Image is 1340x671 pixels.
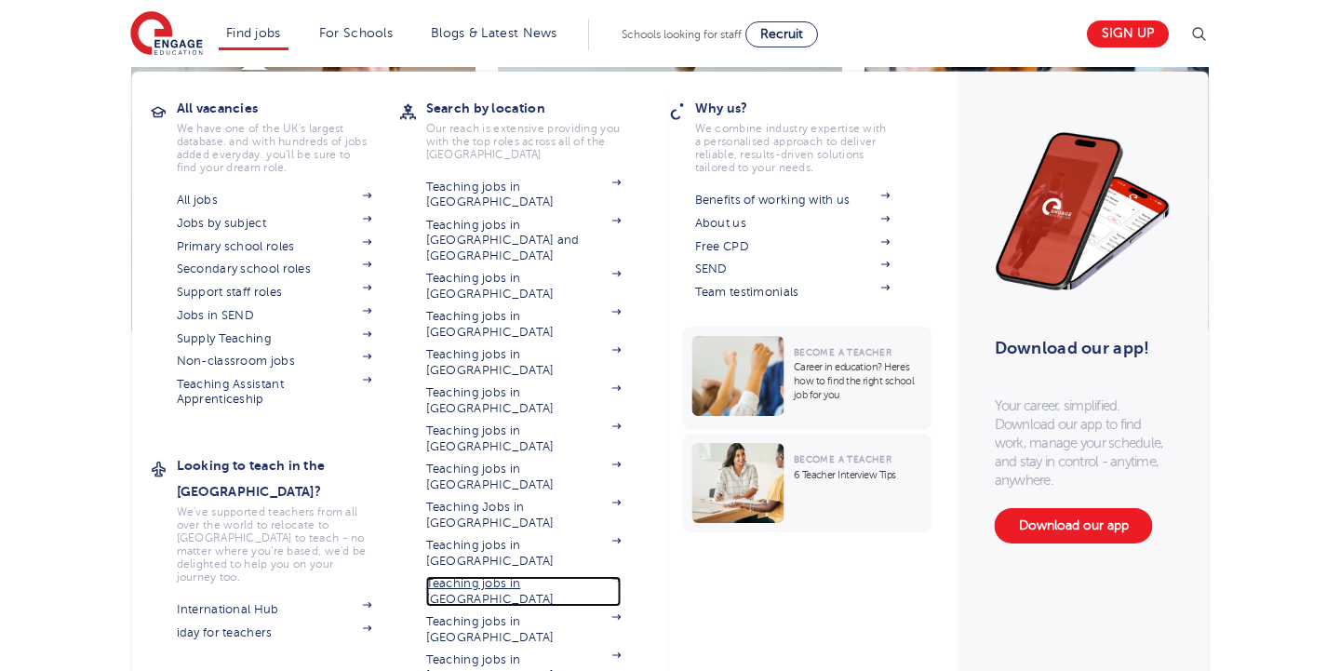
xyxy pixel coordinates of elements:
[995,328,1163,369] h3: Download our app!
[426,462,622,492] a: Teaching jobs in [GEOGRAPHIC_DATA]
[695,193,891,208] a: Benefits of working with us
[695,95,918,121] h3: Why us?
[426,95,650,161] a: Search by locationOur reach is extensive providing you with the top roles across all of the [GEOG...
[695,285,891,300] a: Team testimonials
[683,434,937,532] a: Become a Teacher6 Teacher Interview Tips
[426,309,622,340] a: Teaching jobs in [GEOGRAPHIC_DATA]
[426,500,622,530] a: Teaching Jobs in [GEOGRAPHIC_DATA]
[1087,20,1169,47] a: Sign up
[177,452,400,504] h3: Looking to teach in the [GEOGRAPHIC_DATA]?
[177,377,372,408] a: Teaching Assistant Apprenticeship
[177,122,372,174] p: We have one of the UK's largest database. and with hundreds of jobs added everyday. you'll be sur...
[177,331,372,346] a: Supply Teaching
[319,26,393,40] a: For Schools
[426,423,622,454] a: Teaching jobs in [GEOGRAPHIC_DATA]
[695,95,918,174] a: Why us?We combine industry expertise with a personalised approach to deliver reliable, results-dr...
[695,262,891,276] a: SEND
[177,285,372,300] a: Support staff roles
[131,255,476,309] a: I'm a teacher looking for work >
[177,95,400,121] h3: All vacancies
[995,508,1153,544] a: Download our app
[995,396,1172,490] p: Your career, simplified. Download our app to find work, manage your schedule, and stay in control...
[426,180,622,210] a: Teaching jobs in [GEOGRAPHIC_DATA]
[622,28,742,41] span: Schools looking for staff
[760,27,803,41] span: Recruit
[226,26,281,40] a: Find jobs
[177,193,372,208] a: All jobs
[794,454,891,464] span: Become a Teacher
[794,360,923,402] p: Career in education? Here’s how to find the right school job for you
[177,216,372,231] a: Jobs by subject
[177,239,372,254] a: Primary school roles
[426,218,622,263] a: Teaching jobs in [GEOGRAPHIC_DATA] and [GEOGRAPHIC_DATA]
[426,385,622,416] a: Teaching jobs in [GEOGRAPHIC_DATA]
[130,11,203,58] img: Engage Education
[177,625,372,640] a: iday for teachers
[745,21,818,47] a: Recruit
[131,21,476,332] img: I'm a teacher looking for work
[426,538,622,569] a: Teaching jobs in [GEOGRAPHIC_DATA]
[794,468,923,482] p: 6 Teacher Interview Tips
[177,262,372,276] a: Secondary school roles
[695,216,891,231] a: About us
[695,239,891,254] a: Free CPD
[426,271,622,302] a: Teaching jobs in [GEOGRAPHIC_DATA]
[794,347,891,357] span: Become a Teacher
[426,576,622,607] a: Teaching jobs in [GEOGRAPHIC_DATA]
[177,505,372,584] p: We've supported teachers from all over the world to relocate to [GEOGRAPHIC_DATA] to teach - no m...
[426,614,622,645] a: Teaching jobs in [GEOGRAPHIC_DATA]
[177,308,372,323] a: Jobs in SEND
[431,26,557,40] a: Blogs & Latest News
[426,122,622,161] p: Our reach is extensive providing you with the top roles across all of the [GEOGRAPHIC_DATA]
[426,95,650,121] h3: Search by location
[177,602,372,617] a: International Hub
[683,327,937,430] a: Become a TeacherCareer in education? Here’s how to find the right school job for you
[695,122,891,174] p: We combine industry expertise with a personalised approach to deliver reliable, results-driven so...
[426,347,622,378] a: Teaching jobs in [GEOGRAPHIC_DATA]
[177,354,372,369] a: Non-classroom jobs
[177,95,400,174] a: All vacanciesWe have one of the UK's largest database. and with hundreds of jobs added everyday. ...
[177,452,400,584] a: Looking to teach in the [GEOGRAPHIC_DATA]?We've supported teachers from all over the world to rel...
